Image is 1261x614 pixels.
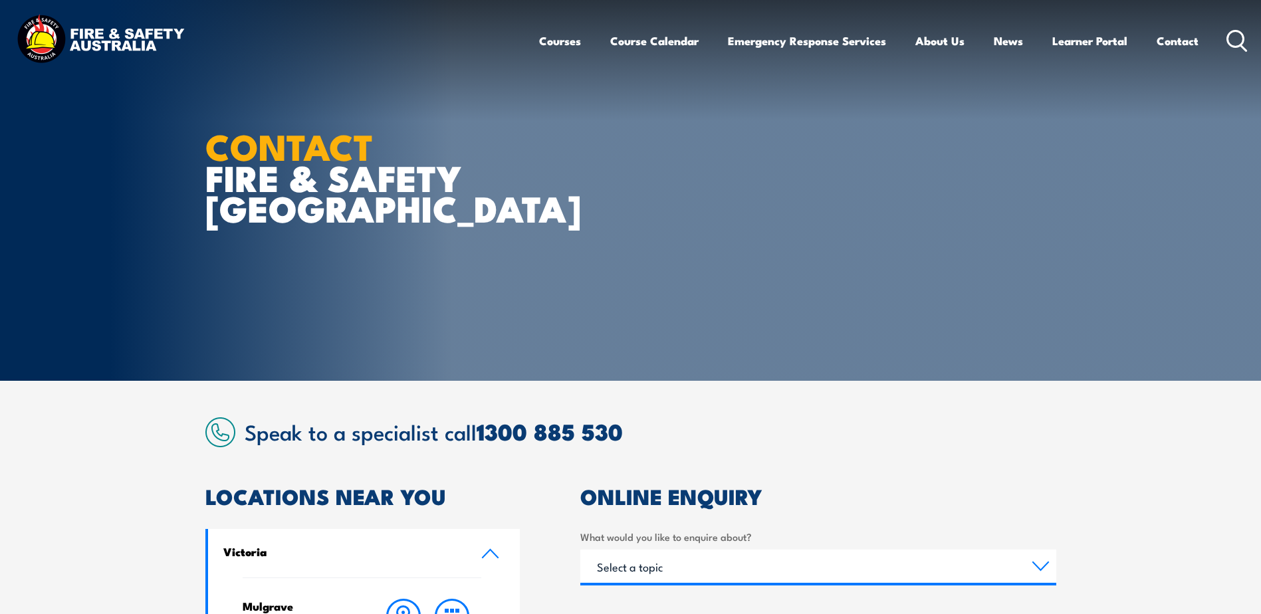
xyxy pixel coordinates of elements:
[728,23,886,58] a: Emergency Response Services
[223,544,461,559] h4: Victoria
[205,130,534,223] h1: FIRE & SAFETY [GEOGRAPHIC_DATA]
[580,529,1056,544] label: What would you like to enquire about?
[477,413,623,449] a: 1300 885 530
[915,23,965,58] a: About Us
[208,529,520,577] a: Victoria
[610,23,699,58] a: Course Calendar
[245,419,1056,443] h2: Speak to a specialist call
[1052,23,1127,58] a: Learner Portal
[205,486,520,505] h2: LOCATIONS NEAR YOU
[539,23,581,58] a: Courses
[1157,23,1199,58] a: Contact
[205,118,374,173] strong: CONTACT
[580,486,1056,505] h2: ONLINE ENQUIRY
[243,599,354,613] h4: Mulgrave
[994,23,1023,58] a: News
